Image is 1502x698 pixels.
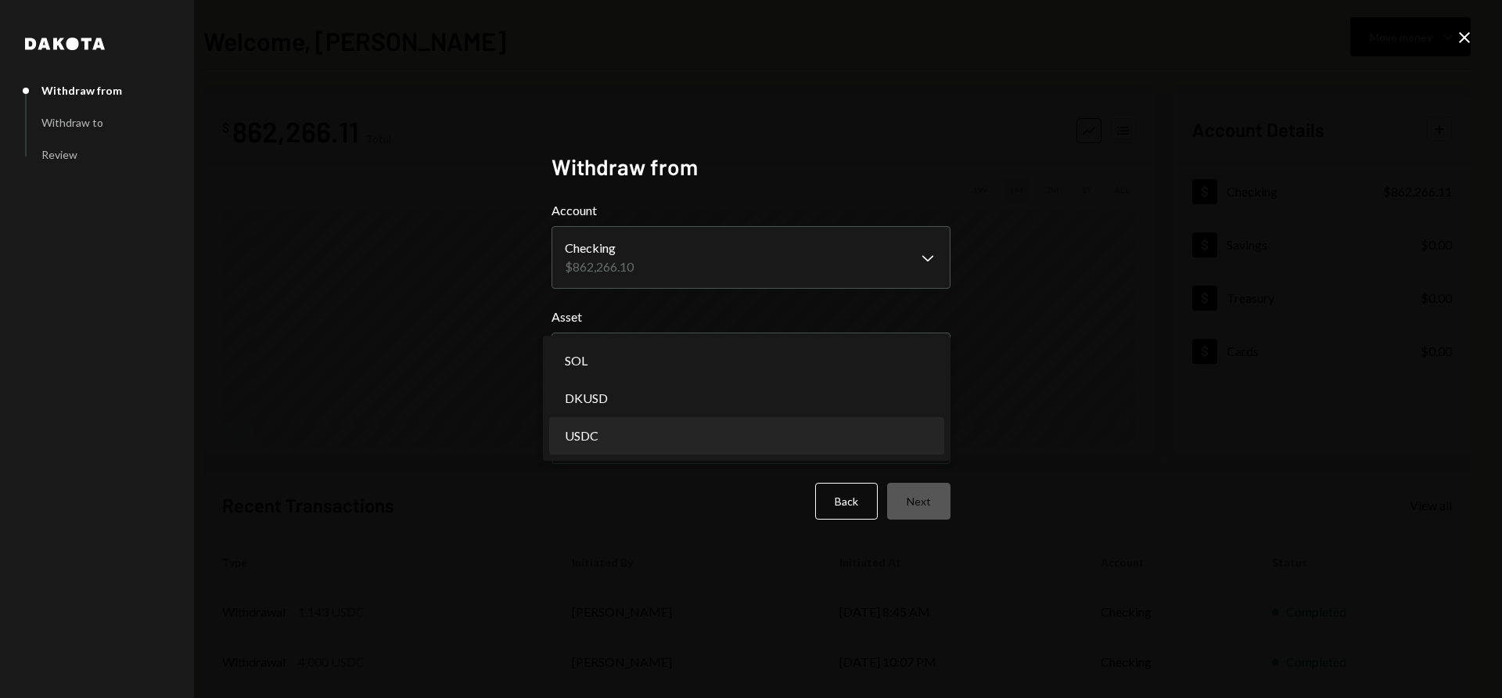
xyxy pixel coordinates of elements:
[552,201,950,220] label: Account
[41,84,122,97] div: Withdraw from
[815,483,878,520] button: Back
[41,148,77,161] div: Review
[552,152,950,182] h2: Withdraw from
[565,351,588,370] span: SOL
[565,389,608,408] span: DKUSD
[41,116,103,129] div: Withdraw to
[552,226,950,289] button: Account
[552,333,950,376] button: Asset
[552,308,950,326] label: Asset
[565,426,598,445] span: USDC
